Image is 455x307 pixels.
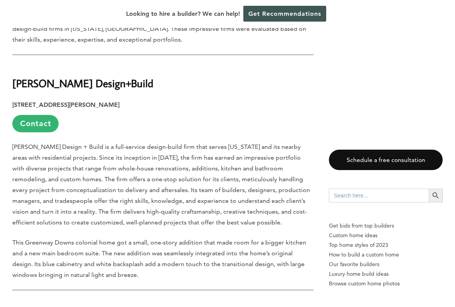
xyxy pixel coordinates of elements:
[329,231,443,240] a: Custom home ideas
[12,237,313,280] p: This Greenway Downs colonial home got a small, one-story addition that made room for a bigger kit...
[12,115,59,132] a: Contact
[329,240,443,250] a: Top home styles of 2023
[329,250,443,260] a: How to build a custom home
[12,142,313,228] p: [PERSON_NAME] Design + Build is a full-service design-build firm that serves [US_STATE] and its n...
[431,191,440,200] svg: Search
[12,13,313,45] p: Choosing the right contractor is a key part of a design-build project. This article lists eight o...
[307,251,446,298] iframe: Drift Widget Chat Controller
[243,6,326,22] a: Get Recommendations
[12,76,153,90] strong: [PERSON_NAME] Design+Build
[329,189,429,202] input: Search here...
[329,150,443,170] a: Schedule a free consultation
[329,221,443,231] p: Get bids from top builders
[12,101,120,108] strong: [STREET_ADDRESS][PERSON_NAME]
